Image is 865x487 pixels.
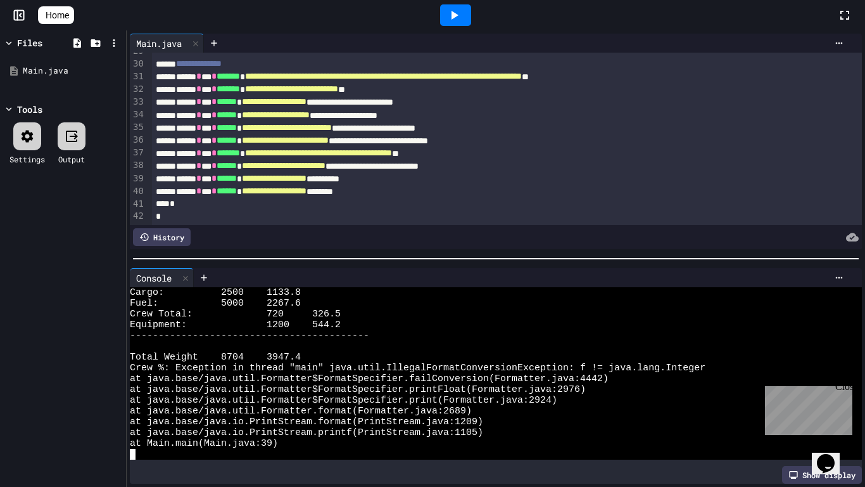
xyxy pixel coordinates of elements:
[130,58,146,70] div: 30
[130,96,146,108] div: 33
[17,103,42,116] div: Tools
[130,146,146,159] div: 37
[130,384,586,395] span: at java.base/java.util.Formatter$FormatSpecifier.printFloat(Formatter.java:2976)
[130,287,301,298] span: Cargo: 2500 1133.8
[130,134,146,146] div: 36
[130,108,146,121] div: 34
[130,373,609,384] span: at java.base/java.util.Formatter$FormatSpecifier.failConversion(Formatter.java:4442)
[130,34,204,53] div: Main.java
[130,352,301,363] span: Total Weight 8704 3947.4
[17,36,42,49] div: Files
[130,210,146,223] div: 42
[130,330,369,341] span: ------------------------------------------
[130,320,341,330] span: Equipment: 1200 544.2
[23,65,122,77] div: Main.java
[130,427,483,438] span: at java.base/java.io.PrintStream.printf(PrintStream.java:1105)
[130,298,301,309] span: Fuel: 5000 2267.6
[130,271,178,285] div: Console
[130,268,194,287] div: Console
[130,37,188,50] div: Main.java
[130,172,146,185] div: 39
[46,9,69,22] span: Home
[133,228,191,246] div: History
[5,5,87,81] div: Chat with us now!Close
[130,417,483,427] span: at java.base/java.io.PrintStream.format(PrintStream.java:1209)
[782,466,862,484] div: Show display
[130,438,278,449] span: at Main.main(Main.java:39)
[130,70,146,83] div: 31
[38,6,74,24] a: Home
[130,363,705,373] span: Crew %: Exception in thread "main" java.util.IllegalFormatConversionException: f != java.lang.Int...
[9,153,45,165] div: Settings
[130,395,557,406] span: at java.base/java.util.Formatter$FormatSpecifier.print(Formatter.java:2924)
[130,159,146,172] div: 38
[812,436,852,474] iframe: chat widget
[130,309,341,320] span: Crew Total: 720 326.5
[130,198,146,211] div: 41
[130,121,146,134] div: 35
[130,406,472,417] span: at java.base/java.util.Formatter.format(Formatter.java:2689)
[130,185,146,198] div: 40
[130,83,146,96] div: 32
[760,381,852,435] iframe: chat widget
[58,153,85,165] div: Output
